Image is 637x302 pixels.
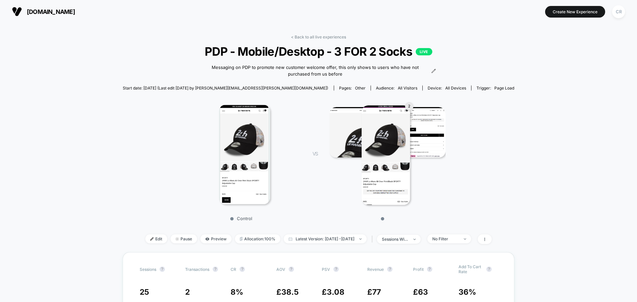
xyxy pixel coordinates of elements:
[160,267,165,272] button: ?
[333,267,339,272] button: ?
[171,234,197,243] span: Pause
[464,238,466,240] img: end
[123,86,328,91] span: Start date: [DATE] (Last edit [DATE] by [PERSON_NAME][EMAIL_ADDRESS][PERSON_NAME][DOMAIN_NAME])
[231,267,236,272] span: CR
[185,287,190,297] span: 2
[545,6,605,18] button: Create New Experience
[12,7,22,17] img: Visually logo
[367,267,384,272] span: Revenue
[322,287,344,297] span: £
[213,267,218,272] button: ?
[235,234,280,243] span: Allocation: 100%
[276,287,299,297] span: £
[276,267,285,272] span: AOV
[372,287,381,297] span: 77
[322,267,330,272] span: PSV
[289,237,292,241] img: calendar
[339,86,366,91] div: Pages:
[200,234,232,243] span: Preview
[370,234,377,244] span: |
[376,86,417,91] div: Audience:
[27,8,75,15] span: [DOMAIN_NAME]
[145,234,167,243] span: Edit
[459,287,476,297] span: 36 %
[291,34,346,39] a: < Back to all live experiences
[327,287,344,297] span: 3.08
[362,105,410,205] img: undefined main
[612,5,625,18] div: CR
[382,237,408,242] div: sessions with impression
[405,102,413,110] div: 2
[355,86,366,91] span: other
[219,105,270,204] img: Control main
[427,267,432,272] button: ?
[289,267,294,272] button: ?
[486,267,492,272] button: ?
[185,267,209,272] span: Transactions
[313,151,318,156] span: VS
[140,267,156,272] span: Sessions
[413,267,424,272] span: Profit
[240,267,245,272] button: ?
[445,86,466,91] span: all devices
[140,287,149,297] span: 25
[422,86,471,91] span: Device:
[398,86,417,91] span: All Visitors
[183,216,299,221] p: Control
[10,6,77,17] button: [DOMAIN_NAME]
[359,238,362,240] img: end
[494,86,514,91] span: Page Load
[610,5,627,19] button: CR
[284,234,367,243] span: Latest Version: [DATE] - [DATE]
[476,86,514,91] div: Trigger:
[367,287,381,297] span: £
[240,237,243,241] img: rebalance
[231,287,243,297] span: 8 %
[413,287,428,297] span: £
[201,64,430,77] span: Messaging on PDP to promote new customer welcome offer, this only shows to users who have not pur...
[432,236,459,241] div: No Filter
[459,264,483,274] span: Add To Cart Rate
[142,44,495,58] span: PDP - Mobile/Desktop - 3 FOR 2 Socks
[413,239,416,240] img: end
[176,237,179,241] img: end
[416,48,432,55] p: LIVE
[150,237,154,241] img: edit
[281,287,299,297] span: 38.5
[387,267,392,272] button: ?
[418,287,428,297] span: 63
[329,107,446,157] img: undefined 1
